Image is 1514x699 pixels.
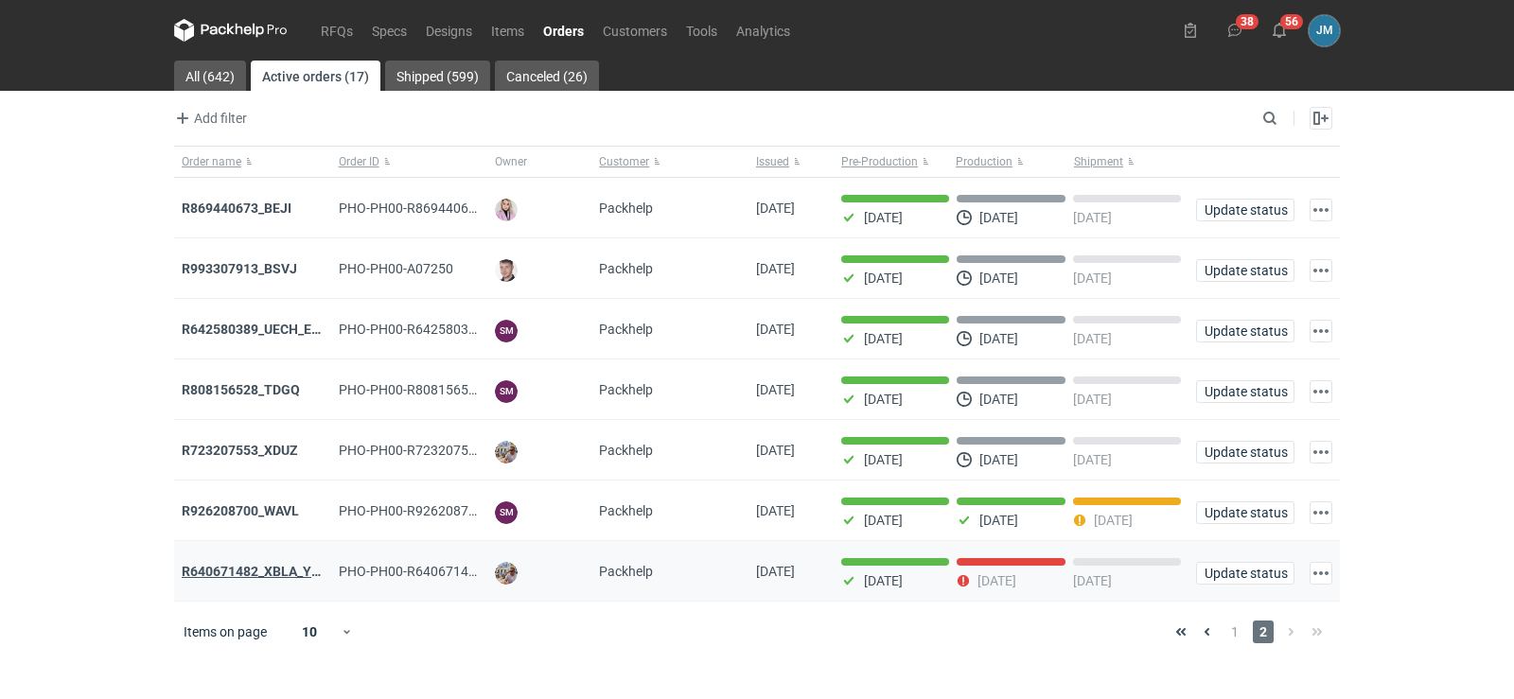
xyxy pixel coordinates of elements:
a: Canceled (26) [495,61,599,91]
span: Order name [182,154,241,169]
p: [DATE] [1073,331,1112,346]
button: Actions [1310,259,1332,282]
span: Pre-Production [841,154,918,169]
button: Issued [748,147,834,177]
button: Pre-Production [834,147,952,177]
a: Analytics [727,19,800,42]
p: [DATE] [979,210,1018,225]
span: Update status [1205,446,1286,459]
span: PHO-PH00-R926208700_WAVL [339,503,524,518]
img: Michał Palasek [495,562,518,585]
span: PHO-PH00-R642580389_UECH_ESJL [339,322,559,337]
a: R808156528_TDGQ [182,382,300,397]
p: [DATE] [979,271,1018,286]
a: R642580389_UECH_ESJL [182,322,335,337]
button: Update status [1196,501,1294,524]
span: Update status [1205,203,1286,217]
button: JM [1309,15,1340,46]
a: RFQs [311,19,362,42]
div: Joanna Myślak [1309,15,1340,46]
p: [DATE] [1073,210,1112,225]
img: Klaudia Wiśniewska [495,199,518,221]
span: Packhelp [599,322,653,337]
p: [DATE] [979,513,1018,528]
button: Update status [1196,441,1294,463]
span: PHO-PH00-R869440673_BEJI [339,201,517,216]
p: [DATE] [1073,452,1112,467]
span: 1 [1224,620,1245,643]
img: Maciej Sikora [495,259,518,282]
span: Update status [1205,567,1286,580]
a: Active orders (17) [251,61,380,91]
p: [DATE] [1094,513,1133,528]
a: Designs [416,19,482,42]
span: 17/09/2025 [756,382,795,397]
p: [DATE] [864,452,903,467]
input: Search [1259,107,1319,130]
button: Update status [1196,199,1294,221]
strong: R926208700_WAVL [182,503,299,518]
button: Shipment [1070,147,1188,177]
button: 56 [1264,15,1294,45]
span: Packhelp [599,201,653,216]
span: Packhelp [599,503,653,518]
span: 18/09/2025 [756,261,795,276]
a: R640671482_XBLA_YSXL_LGDV_BUVN_WVLV [182,564,457,579]
p: [DATE] [977,573,1016,588]
p: [DATE] [1073,271,1112,286]
span: Packhelp [599,564,653,579]
button: Order ID [331,147,488,177]
span: Owner [495,154,527,169]
p: [DATE] [979,452,1018,467]
span: 2 [1253,620,1274,643]
p: [DATE] [864,392,903,407]
svg: Packhelp Pro [174,19,288,42]
div: 10 [279,619,341,645]
span: Update status [1205,264,1286,277]
button: Update status [1196,320,1294,342]
span: Items on page [184,622,267,641]
a: R869440673_BEJI [182,201,291,216]
span: PHO-PH00-A07250 [339,261,453,276]
button: Customer [591,147,748,177]
span: PHO-PH00-R723207553_XDUZ [339,443,522,458]
span: Production [956,154,1012,169]
p: [DATE] [864,513,903,528]
button: 38 [1220,15,1250,45]
span: Update status [1205,385,1286,398]
a: Tools [677,19,727,42]
button: Actions [1310,501,1332,524]
span: 08/09/2025 [756,564,795,579]
span: Issued [756,154,789,169]
button: Update status [1196,380,1294,403]
p: [DATE] [864,331,903,346]
p: [DATE] [979,331,1018,346]
span: Update status [1205,506,1286,519]
button: Actions [1310,199,1332,221]
span: Order ID [339,154,379,169]
p: [DATE] [864,573,903,588]
button: Production [952,147,1070,177]
a: Items [482,19,534,42]
button: Order name [174,147,331,177]
p: [DATE] [979,392,1018,407]
a: Customers [593,19,677,42]
a: R993307913_BSVJ [182,261,297,276]
button: Actions [1310,320,1332,342]
figcaption: SM [495,380,518,403]
p: [DATE] [1073,392,1112,407]
span: Packhelp [599,443,653,458]
span: 19/09/2025 [756,201,795,216]
figcaption: SM [495,320,518,342]
span: Add filter [171,107,247,130]
a: Specs [362,19,416,42]
p: [DATE] [864,210,903,225]
span: Packhelp [599,261,653,276]
button: Actions [1310,562,1332,585]
a: R723207553_XDUZ [182,443,298,458]
span: Shipment [1074,154,1123,169]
